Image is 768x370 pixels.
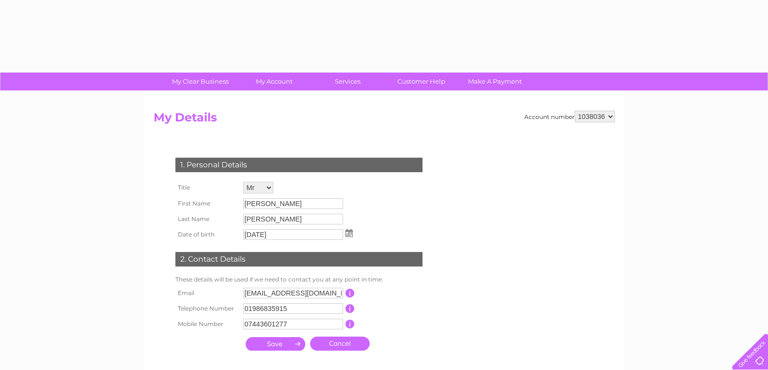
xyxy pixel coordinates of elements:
th: Title [173,179,241,196]
h2: My Details [154,111,615,129]
a: My Clear Business [160,73,240,90]
div: 1. Personal Details [175,158,423,172]
th: Date of birth [173,227,241,242]
a: Make A Payment [455,73,535,90]
input: Submit [246,337,305,351]
div: Account number [524,111,615,122]
a: Cancel [310,337,370,351]
th: Telephone Number [173,301,241,316]
a: My Account [234,73,314,90]
input: Information [345,304,355,313]
input: Information [345,320,355,328]
a: Services [308,73,388,90]
input: Information [345,289,355,297]
th: First Name [173,196,241,211]
a: Customer Help [381,73,461,90]
td: These details will be used if we need to contact you at any point in time. [173,274,425,285]
th: Email [173,285,241,301]
div: 2. Contact Details [175,252,423,266]
th: Last Name [173,211,241,227]
img: ... [345,229,353,237]
th: Mobile Number [173,316,241,332]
